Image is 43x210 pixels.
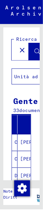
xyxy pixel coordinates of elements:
[18,168,31,184] mat-cell: [PERSON_NAME]
[18,151,31,168] mat-cell: [PERSON_NAME]
[12,134,18,151] mat-cell: CALLIGARI
[12,168,18,184] mat-cell: DAGOSTIN
[18,46,26,54] mat-icon: close
[16,43,29,57] button: Chiaro
[13,108,19,114] span: 33
[3,189,34,195] a: Note legali
[18,115,31,134] mat-header-cell: First Name
[12,115,18,134] mat-header-cell: Last Name
[14,181,30,197] img: Modifica consenso
[18,134,31,151] mat-cell: [PERSON_NAME]
[12,151,18,168] mat-cell: CALLIGARI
